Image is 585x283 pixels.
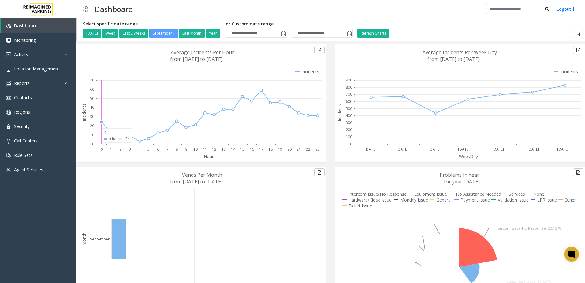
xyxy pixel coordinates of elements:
[179,29,205,38] button: Last Month
[157,147,159,152] text: 6
[6,81,11,86] img: 'icon'
[226,21,353,27] h5: or Custom date range
[314,168,325,176] button: Export to pdf
[206,29,220,38] button: Year
[6,124,11,129] img: 'icon'
[81,104,87,121] text: Incidents
[296,147,301,152] text: 21
[83,21,221,27] h5: Select specific date range
[557,6,577,12] a: Logout
[119,147,121,152] text: 2
[92,141,94,147] text: 0
[147,147,150,152] text: 5
[14,123,30,129] span: Security
[350,141,352,147] text: 0
[337,104,343,121] text: Incidents
[278,147,282,152] text: 19
[346,127,352,132] text: 200
[492,147,504,152] text: [DATE]
[346,99,352,104] text: 600
[102,29,118,38] button: Week
[138,147,141,152] text: 4
[440,172,479,178] text: Problems In Year
[185,147,187,152] text: 9
[90,77,94,83] text: 70
[14,51,28,57] span: Activity
[14,80,30,86] span: Reports
[423,49,497,56] text: Average Incidents Per Week Day
[346,85,352,90] text: 800
[104,130,130,136] div: 0
[280,29,287,38] span: Toggle popup
[458,147,470,152] text: [DATE]
[240,147,244,152] text: 15
[346,77,352,83] text: 900
[14,37,36,43] span: Monitoring
[14,109,30,115] span: Regions
[346,29,352,38] span: Toggle popup
[166,147,169,152] text: 7
[527,147,539,152] text: [DATE]
[250,147,254,152] text: 16
[287,147,292,152] text: 20
[6,67,11,72] img: 'icon'
[170,178,222,185] text: from [DATE] to [DATE]
[6,139,11,144] img: 'icon'
[119,29,148,38] button: Last 2 Weeks
[495,226,561,231] text: Intercom Issue/No Response: 22.12 %
[14,152,32,158] span: Rule Sets
[346,134,352,139] text: 100
[182,172,222,178] text: Vends Per Month
[1,18,76,33] a: Dashboard
[90,114,94,119] text: 30
[429,147,440,152] text: [DATE]
[222,147,226,152] text: 13
[14,138,38,144] span: Call Centers
[573,168,583,176] button: Export to pdf
[6,52,11,57] img: 'icon'
[6,24,11,28] img: 'icon'
[6,110,11,115] img: 'icon'
[346,106,352,111] text: 500
[90,123,94,128] text: 20
[6,153,11,158] img: 'icon'
[268,147,273,152] text: 18
[573,30,583,38] button: Export to pdf
[90,96,94,101] text: 50
[427,56,480,62] text: from [DATE] to [DATE]
[193,147,198,152] text: 10
[6,38,11,43] img: 'icon'
[149,29,178,38] button: September
[314,46,325,54] button: Export to pdf
[170,56,222,62] text: from [DATE] to [DATE]
[397,147,408,152] text: [DATE]
[14,66,59,72] span: Location Management
[171,49,234,56] text: Average Incidents Per Hour
[346,113,352,118] text: 400
[573,46,583,54] button: Export to pdf
[306,147,310,152] text: 22
[572,6,577,12] img: logout
[14,95,32,100] span: Contacts
[365,147,376,152] text: [DATE]
[81,232,87,246] text: Month
[357,29,389,38] button: Refresh Charts
[203,147,207,152] text: 11
[459,153,478,159] text: WeekDay
[110,147,112,152] text: 1
[14,23,38,28] span: Dashboard
[104,136,130,141] div: Incidents: 24
[212,147,216,152] text: 12
[315,147,320,152] text: 23
[346,120,352,125] text: 300
[14,167,43,172] span: Agent Services
[557,147,569,152] text: [DATE]
[129,147,131,152] text: 3
[346,92,352,97] text: 700
[176,147,178,152] text: 8
[90,132,94,138] text: 10
[90,87,94,92] text: 60
[444,178,480,185] text: for year [DATE]
[91,2,136,17] h3: Dashboard
[204,153,216,159] text: Hours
